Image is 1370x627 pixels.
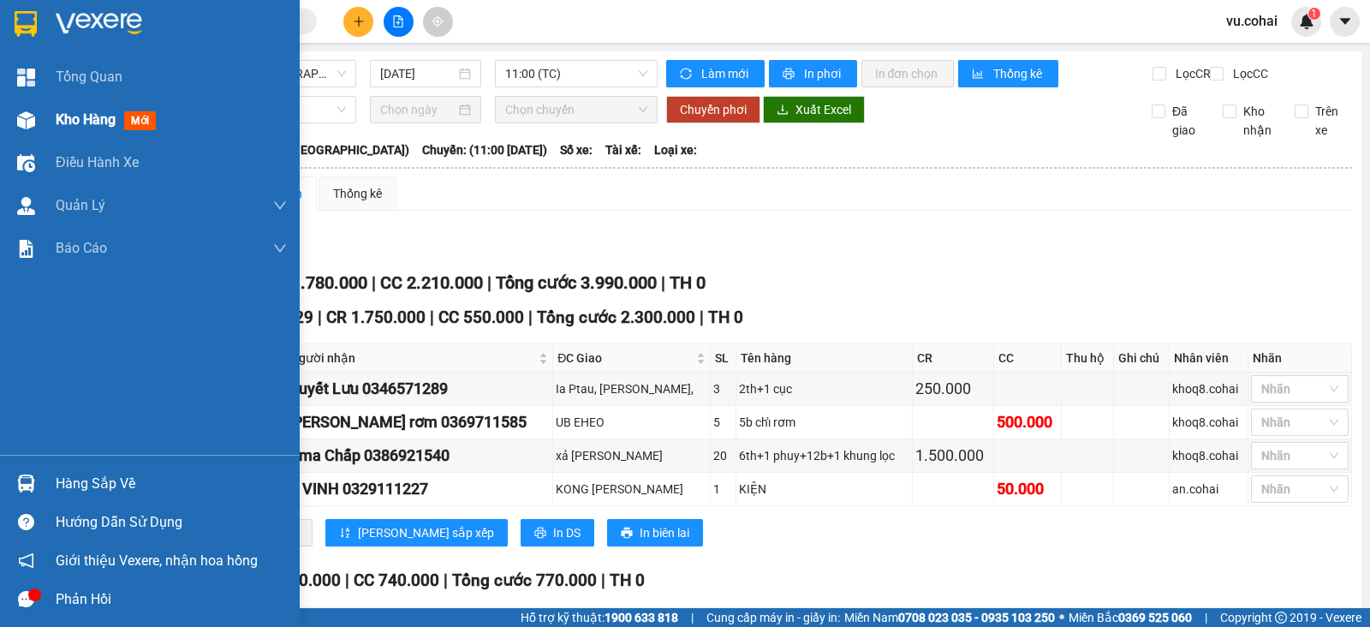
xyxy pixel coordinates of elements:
th: Ghi chú [1114,344,1170,373]
div: Thống kê [333,184,382,203]
div: 5 [713,413,733,432]
div: [PERSON_NAME] rơm 0369711585 [289,410,550,434]
span: | [430,308,434,327]
img: logo-vxr [15,11,37,37]
div: Quyết Lưu 0346571289 [289,377,550,401]
strong: 0708 023 035 - 0935 103 250 [898,611,1055,624]
span: down [273,242,287,255]
span: CC 550.000 [438,308,524,327]
span: Chuyến: (11:00 [DATE]) [422,140,547,159]
input: Chọn ngày [380,100,456,119]
div: Hướng dẫn sử dụng [56,510,287,535]
span: TH 0 [670,272,706,293]
div: KIỆN [739,480,910,499]
span: Trên xe [1308,102,1353,140]
button: sort-ascending[PERSON_NAME] sắp xếp [325,519,508,546]
th: Thu hộ [1062,344,1114,373]
div: 500.000 [997,410,1058,434]
span: caret-down [1337,14,1353,29]
span: Thống kê [993,64,1045,83]
span: TH 0 [610,570,645,590]
span: | [661,272,665,293]
span: | [487,272,491,293]
span: sync [680,68,694,81]
span: | [345,570,349,590]
span: Chọn chuyến [505,97,646,122]
button: Chuyển phơi [666,96,760,123]
div: Phản hồi [56,587,287,612]
div: 6th+1 phuy+12b+1 khung lọc [739,446,910,465]
div: Ama Chấp 0386921540 [289,444,550,468]
span: aim [432,15,444,27]
div: khoq8.cohai [1172,446,1245,465]
span: | [444,570,448,590]
th: CC [994,344,1062,373]
span: 1 [1311,8,1317,20]
span: printer [534,527,546,540]
div: UB EHEO [556,413,707,432]
div: khoq8.cohai [1172,413,1245,432]
div: 2th+1 cục [739,379,910,398]
span: | [601,570,605,590]
span: Tài xế: [605,140,641,159]
div: khoq8.cohai [1172,379,1245,398]
span: In DS [553,523,581,542]
span: Tổng cước 3.990.000 [496,272,657,293]
div: Hàng sắp về [56,471,287,497]
div: 1 [713,480,733,499]
div: an.cohai [1172,480,1245,499]
span: Kho hàng [56,111,116,128]
span: printer [621,527,633,540]
strong: 0369 525 060 [1118,611,1192,624]
button: printerIn biên lai [607,519,703,546]
button: printerIn DS [521,519,594,546]
span: Báo cáo [56,237,107,259]
div: 3 [713,379,733,398]
span: Điều hành xe [56,152,139,173]
span: CR 1.750.000 [326,308,426,327]
span: down [273,199,287,212]
div: xả [PERSON_NAME] [556,446,707,465]
span: Giới thiệu Vexere, nhận hoa hồng [56,550,258,571]
th: CR [913,344,994,373]
span: Làm mới [701,64,751,83]
span: bar-chart [972,68,986,81]
span: file-add [392,15,404,27]
button: aim [423,7,453,37]
span: question-circle [18,514,34,530]
button: printerIn phơi [769,60,857,87]
span: ĐC Giao [557,349,693,367]
span: Tổng cước 2.300.000 [537,308,695,327]
span: Người nhận [290,349,535,367]
button: bar-chartThống kê [958,60,1058,87]
span: notification [18,552,34,569]
span: Xuất Excel [795,100,851,119]
span: Miền Nam [844,608,1055,627]
div: 20 [713,446,733,465]
th: Nhân viên [1170,344,1248,373]
div: 250.000 [915,377,991,401]
button: downloadXuất Excel [763,96,865,123]
input: 15/08/2025 [380,64,456,83]
span: printer [783,68,797,81]
span: In phơi [804,64,843,83]
div: 50.000 [997,477,1058,501]
button: caret-down [1330,7,1360,37]
button: plus [343,7,373,37]
span: [PERSON_NAME] sắp xếp [358,523,494,542]
span: Tổng Quan [56,66,122,87]
span: Miền Bắc [1069,608,1192,627]
strong: 1900 633 818 [605,611,678,624]
span: CR 1.780.000 [265,272,367,293]
button: file-add [384,7,414,37]
span: 11:00 (TC) [505,61,646,87]
button: syncLàm mới [666,60,765,87]
span: download [777,104,789,117]
span: mới [124,111,156,130]
span: copyright [1275,612,1287,624]
span: Đã giao [1165,102,1210,140]
span: ⚪️ [1059,614,1064,621]
span: | [528,308,533,327]
span: message [18,591,34,607]
span: Lọc CC [1226,64,1271,83]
